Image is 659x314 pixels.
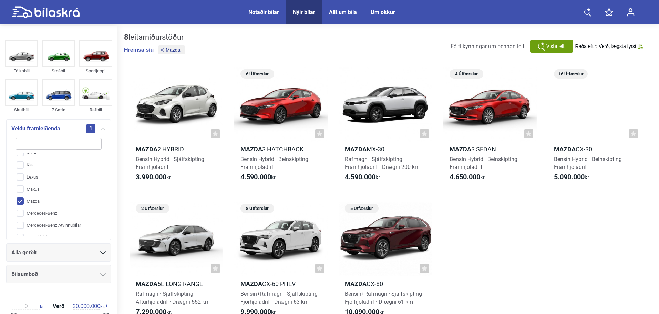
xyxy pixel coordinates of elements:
[240,145,262,153] b: Mazda
[136,173,172,181] span: kr.
[139,204,166,213] span: 2 Útfærslur
[234,280,328,288] h2: CX-60 PHEV
[166,48,180,52] span: Mazda
[450,173,480,181] b: 4.650.000
[345,173,381,181] span: kr.
[240,280,262,287] b: Mazda
[124,33,128,41] b: 8
[293,9,315,16] a: Nýir bílar
[234,145,328,153] h2: 3 Hatchback
[453,69,480,79] span: 4 Útfærslur
[11,124,60,133] span: Veldu framleiðenda
[554,173,585,181] b: 5.090.000
[557,69,584,79] span: 16 Útfærslur
[450,145,471,153] b: Mazda
[345,173,375,181] b: 4.590.000
[86,124,95,133] span: 1
[11,248,37,257] span: Alla gerðir
[130,145,223,153] h2: 2 Hybrid
[548,67,641,188] a: 16 ÚtfærslurMazdaCX-30Bensín Hybrid · BeinskiptingFramhjóladrif5.090.000kr.
[240,291,318,305] span: Bensín+Rafmagn · Sjálfskipting Fjórhjóladrif · Drægni 63 km
[554,156,622,170] span: Bensín Hybrid · Beinskipting Framhjóladrif
[451,43,524,50] span: Fá tilkynningar um þennan leit
[345,280,367,287] b: Mazda
[73,303,105,310] span: kr.
[42,106,75,114] div: 7 Sæta
[124,33,187,42] div: leitarniðurstöður
[124,47,154,53] button: Hreinsa síu
[158,45,185,54] button: Mazda
[554,145,576,153] b: Mazda
[339,280,432,288] h2: CX-80
[5,106,38,114] div: Skutbíll
[345,145,367,153] b: Mazda
[345,291,422,305] span: Bensín+Rafmagn · Sjálfskipting Fjórhjóladrif · Drægni 61 km
[244,69,271,79] span: 6 Útfærslur
[136,145,157,153] b: Mazda
[240,173,277,181] span: kr.
[79,67,112,75] div: Sportjeppi
[248,9,279,16] a: Notaðir bílar
[575,43,643,49] button: Raða eftir: Verð, lægsta fyrst
[79,106,112,114] div: Rafbíll
[12,303,44,310] span: kr.
[348,204,375,213] span: 5 Útfærslur
[443,145,537,153] h2: 3 Sedan
[5,67,38,75] div: Fólksbíll
[345,156,420,170] span: Rafmagn · Sjálfskipting Framhjóladrif · Drægni 200 km
[136,291,210,305] span: Rafmagn · Sjálfskipting Afturhjóladrif · Drægni 552 km
[130,280,223,288] h2: 6e Long range
[339,67,432,188] a: MazdaMX-30Rafmagn · SjálfskiptingFramhjóladrif · Drægni 200 km4.590.000kr.
[136,173,166,181] b: 3.990.000
[11,270,38,279] span: Bílaumboð
[234,67,328,188] a: 6 ÚtfærslurMazda3 HatchbackBensín Hybrid · BeinskiptingFramhjóladrif4.590.000kr.
[329,9,357,16] a: Allt um bíla
[548,145,641,153] h2: CX-30
[450,173,486,181] span: kr.
[546,43,565,50] span: Vista leit
[136,280,157,287] b: Mazda
[240,173,271,181] b: 4.590.000
[627,8,635,17] img: user-login.svg
[575,43,636,49] span: Raða eftir: Verð, lægsta fyrst
[244,204,271,213] span: 8 Útfærslur
[339,145,432,153] h2: MX-30
[130,67,223,188] a: Mazda2 HybridBensín Hybrid · SjálfskiptingFramhjóladrif3.990.000kr.
[443,67,537,188] a: 4 ÚtfærslurMazda3 SedanBensín Hybrid · BeinskiptingFramhjóladrif4.650.000kr.
[51,304,66,309] span: Verð
[371,9,395,16] a: Um okkur
[42,67,75,75] div: Smábíl
[554,173,590,181] span: kr.
[450,156,517,170] span: Bensín Hybrid · Beinskipting Framhjóladrif
[136,156,204,170] span: Bensín Hybrid · Sjálfskipting Framhjóladrif
[240,156,308,170] span: Bensín Hybrid · Beinskipting Framhjóladrif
